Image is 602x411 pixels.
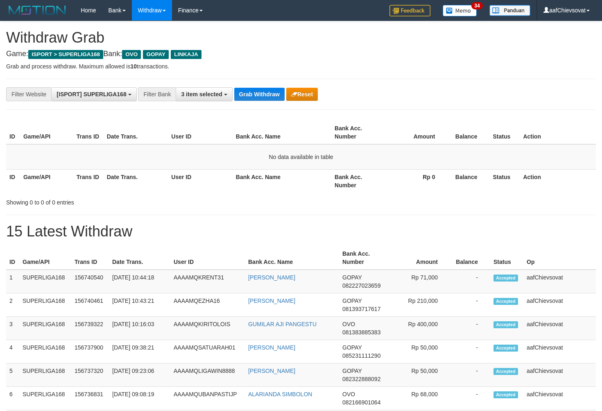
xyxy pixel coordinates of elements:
[170,293,245,317] td: AAAAMQEZHA16
[71,270,109,293] td: 156740540
[493,298,518,305] span: Accepted
[6,270,19,293] td: 1
[342,391,355,397] span: OVO
[6,50,596,58] h4: Game: Bank:
[450,246,490,270] th: Balance
[233,169,331,193] th: Bank Acc. Name
[19,340,71,363] td: SUPERLIGA168
[493,368,518,375] span: Accepted
[523,387,596,410] td: aafChievsovat
[385,121,448,144] th: Amount
[342,321,355,327] span: OVO
[57,91,126,98] span: [ISPORT] SUPERLIGA168
[390,363,450,387] td: Rp 50,000
[71,317,109,340] td: 156739322
[342,352,380,359] span: Copy 085231111290 to clipboard
[109,246,170,270] th: Date Trans.
[168,121,233,144] th: User ID
[342,329,380,336] span: Copy 081383885383 to clipboard
[109,293,170,317] td: [DATE] 10:43:21
[6,121,20,144] th: ID
[390,293,450,317] td: Rp 210,000
[104,121,168,144] th: Date Trans.
[19,363,71,387] td: SUPERLIGA168
[170,363,245,387] td: AAAAMQLIGAWIN8888
[6,169,20,193] th: ID
[20,169,73,193] th: Game/API
[71,293,109,317] td: 156740461
[489,121,520,144] th: Status
[6,30,596,46] h1: Withdraw Grab
[71,340,109,363] td: 156737900
[170,340,245,363] td: AAAAMQSATUARAH01
[385,169,448,193] th: Rp 0
[6,223,596,240] h1: 15 Latest Withdraw
[170,317,245,340] td: AAAAMQKIRITOLOIS
[450,293,490,317] td: -
[248,321,317,327] a: GUMILAR AJI PANGESTU
[523,246,596,270] th: Op
[143,50,169,59] span: GOPAY
[342,297,362,304] span: GOPAY
[339,246,390,270] th: Bank Acc. Number
[523,340,596,363] td: aafChievsovat
[523,270,596,293] td: aafChievsovat
[109,363,170,387] td: [DATE] 09:23:06
[19,387,71,410] td: SUPERLIGA168
[6,363,19,387] td: 5
[248,274,295,281] a: [PERSON_NAME]
[248,368,295,374] a: [PERSON_NAME]
[170,246,245,270] th: User ID
[6,317,19,340] td: 3
[19,317,71,340] td: SUPERLIGA168
[6,87,51,101] div: Filter Website
[489,5,530,16] img: panduan.png
[171,50,201,59] span: LINKAJA
[6,144,596,170] td: No data available in table
[493,321,518,328] span: Accepted
[342,282,380,289] span: Copy 082227023659 to clipboard
[342,376,380,382] span: Copy 082322888092 to clipboard
[248,344,295,351] a: [PERSON_NAME]
[19,246,71,270] th: Game/API
[6,62,596,70] p: Grab and process withdraw. Maximum allowed is transactions.
[448,121,490,144] th: Balance
[520,169,596,193] th: Action
[342,368,362,374] span: GOPAY
[389,5,430,16] img: Feedback.jpg
[248,391,312,397] a: ALARIANDA SIMBOLON
[286,88,318,101] button: Reset
[523,363,596,387] td: aafChievsovat
[523,317,596,340] td: aafChievsovat
[71,387,109,410] td: 156736831
[331,121,385,144] th: Bank Acc. Number
[233,121,331,144] th: Bank Acc. Name
[168,169,233,193] th: User ID
[6,195,245,207] div: Showing 0 to 0 of 0 entries
[122,50,141,59] span: OVO
[109,317,170,340] td: [DATE] 10:16:03
[523,293,596,317] td: aafChievsovat
[342,344,362,351] span: GOPAY
[109,270,170,293] td: [DATE] 10:44:18
[234,88,285,101] button: Grab Withdraw
[170,387,245,410] td: AAAAMQUBANPASTIJP
[450,340,490,363] td: -
[28,50,103,59] span: ISPORT > SUPERLIGA168
[390,340,450,363] td: Rp 50,000
[20,121,73,144] th: Game/API
[6,293,19,317] td: 2
[73,169,104,193] th: Trans ID
[6,246,19,270] th: ID
[448,169,490,193] th: Balance
[71,363,109,387] td: 156737320
[493,275,518,282] span: Accepted
[19,293,71,317] td: SUPERLIGA168
[342,274,362,281] span: GOPAY
[71,246,109,270] th: Trans ID
[176,87,232,101] button: 3 item selected
[170,270,245,293] td: AAAAMQKRENT31
[109,387,170,410] td: [DATE] 09:08:19
[489,169,520,193] th: Status
[6,4,68,16] img: MOTION_logo.png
